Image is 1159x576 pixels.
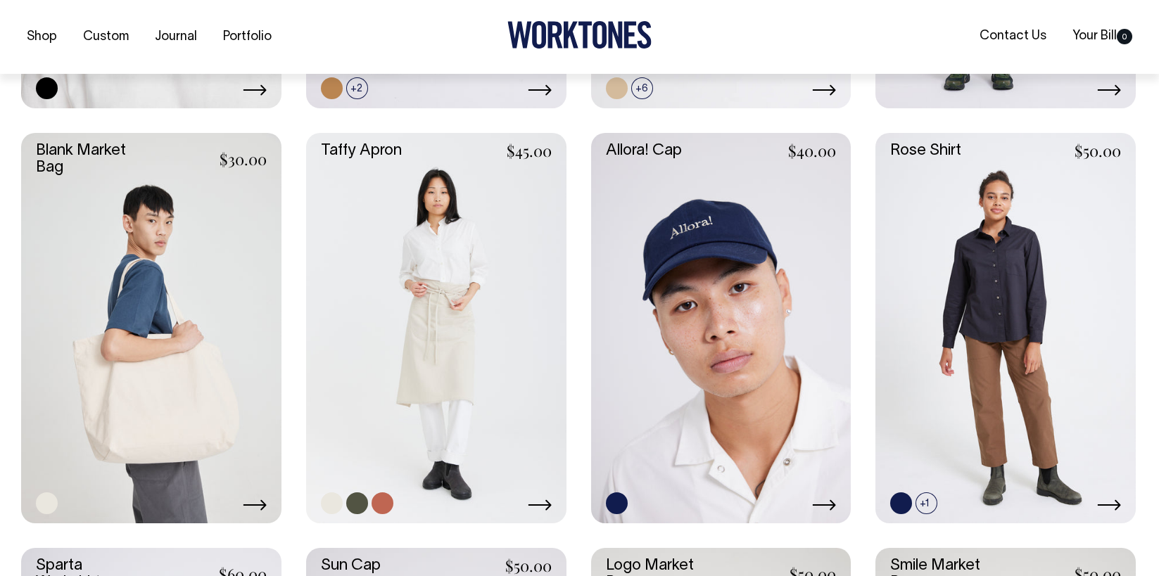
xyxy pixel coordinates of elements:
[21,25,63,49] a: Shop
[916,492,937,514] span: +1
[1067,25,1138,48] a: Your Bill0
[974,25,1052,48] a: Contact Us
[1117,29,1132,44] span: 0
[77,25,134,49] a: Custom
[346,77,368,99] span: +2
[149,25,203,49] a: Journal
[217,25,277,49] a: Portfolio
[631,77,653,99] span: +6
